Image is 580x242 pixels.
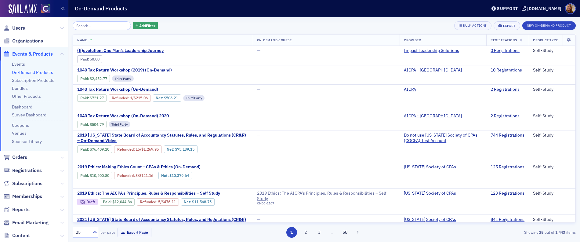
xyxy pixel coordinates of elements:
span: $476.11 [162,200,176,204]
div: Bulk Actions [463,24,487,27]
span: 1040 Tax Return Workshop (On-Demand) 2020 [77,113,180,119]
button: [DOMAIN_NAME] [522,6,564,11]
div: Net: $1156875 [181,198,215,206]
a: On-Demand Products [12,70,53,75]
a: Users [3,25,25,31]
span: Net : [156,96,164,100]
a: Events & Products [3,51,53,57]
a: New On-Demand Product [522,22,576,28]
span: : [117,147,136,152]
a: Subscriptions [3,180,42,187]
span: — [257,86,260,92]
a: 1040 Tax Return Workshop (On-Demand) [77,87,248,92]
span: : [112,96,130,100]
span: 2019 Colorado State Board of Accountancy Statutes, Rules, and Regulations (CR&R) – On-Demand Video [77,133,248,143]
span: $506.21 [164,96,178,100]
a: (R)evolution: One Man’s Leadership Journey [77,48,180,53]
a: Content [3,232,30,239]
div: Self-Study [533,164,571,170]
span: — [257,48,260,53]
span: $12,044.86 [112,200,132,204]
span: — [257,217,260,222]
div: Draft [77,199,98,205]
span: Events & Products [12,51,53,57]
div: Draft [86,200,95,204]
div: Self-Study [533,191,571,196]
div: Self-Study [533,48,571,53]
span: Profile [565,3,576,14]
a: 744 Registrations [491,133,524,138]
div: ONDC-2107 [257,201,395,205]
input: Search… [73,21,131,30]
a: Survey Dashboard [12,112,46,118]
div: Paid: 2 - $50479 [77,121,107,128]
a: Paid [80,147,88,152]
a: Memberships [3,193,42,200]
div: Export [503,24,516,28]
a: Subscription Products [12,78,54,83]
strong: 1,443 [554,229,566,235]
span: : [140,200,158,204]
a: [US_STATE] Society of CPAs [404,217,461,222]
button: 3 [314,227,325,238]
a: 0 Registrations [491,48,520,53]
span: Organizations [12,38,43,44]
span: $121.16 [139,173,153,178]
div: Third Party [112,75,134,82]
a: Venues [12,130,27,136]
h1: On-Demand Products [75,5,127,12]
span: Content [12,232,30,239]
a: AICPA - [GEOGRAPHIC_DATA] [404,113,466,119]
span: Orders [12,154,27,161]
div: Refunded: 2 - $72127 [109,94,150,102]
span: $76,409.10 [90,147,109,152]
a: Email Marketing [3,219,49,226]
span: Add Filter [139,23,155,28]
a: Refunded [117,173,134,178]
button: AddFilter [133,22,158,30]
a: 10 Registrations [491,68,522,73]
span: — [257,113,260,119]
button: 2 [300,227,311,238]
span: 2019 Ethics: Making Ethics Count – CPAs & Ethics (On-Demand) [77,164,201,170]
span: Memberships [12,193,42,200]
button: Bulk Actions [454,21,491,30]
span: — [257,164,260,170]
span: $75,139.15 [175,147,194,152]
div: Net: $1037964 [158,172,192,179]
a: Paid [103,200,111,204]
button: 1 [286,227,297,238]
a: 1040 Tax Return Workshop (On-Demand) 2020 [77,113,191,119]
span: 2019 Ethics: The AICPA’s Principles, Rules & Responsibilities – Self Study [77,191,220,196]
a: [US_STATE] Society of CPAs [404,164,461,170]
span: Net : [167,147,175,152]
a: Do not use [US_STATE] Society of CPAs (COCPA) Test Account [404,133,482,143]
span: $1,269.95 [141,147,159,152]
div: Paid: 128 - $1050080 [77,172,112,179]
div: 2019 Ethics: The AICPA’s Principles, Rules & Responsibilities – Self Study [257,191,395,201]
a: Dashboard [12,104,32,110]
span: Email Marketing [12,219,49,226]
span: 2021 Colorado State Board of Accountancy Statutes, Rules, and Regulations (CR&R) – On-Demand Video [77,217,248,228]
button: New On-Demand Product [522,21,576,30]
span: Users [12,25,25,31]
span: $504.79 [90,122,104,127]
a: 2019 Ethics: The AICPA’s Principles, Rules & Responsibilities – Self Study [77,191,248,196]
span: … [328,229,336,235]
a: Coupons [12,123,29,128]
label: per page [100,229,115,235]
span: $11,568.75 [192,200,212,204]
a: 123 Registrations [491,191,524,196]
div: Refunded: 128 - $1050080 [114,172,156,179]
div: Showing out of items [412,229,576,235]
button: Export [494,21,520,30]
span: Provider [404,38,421,42]
a: Paid [80,173,88,178]
a: 2021 [US_STATE] State Board of Accountancy Statutes, Rules, and Regulations (CR&R) – On-Demand Video [77,217,248,228]
span: 1040 Tax Return Workshop (On-Demand) [77,87,180,92]
div: Paid: 2 - $72127 [77,94,107,102]
span: $10,379.64 [169,173,189,178]
a: Refunded [140,200,156,204]
div: Self-Study [533,68,571,73]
